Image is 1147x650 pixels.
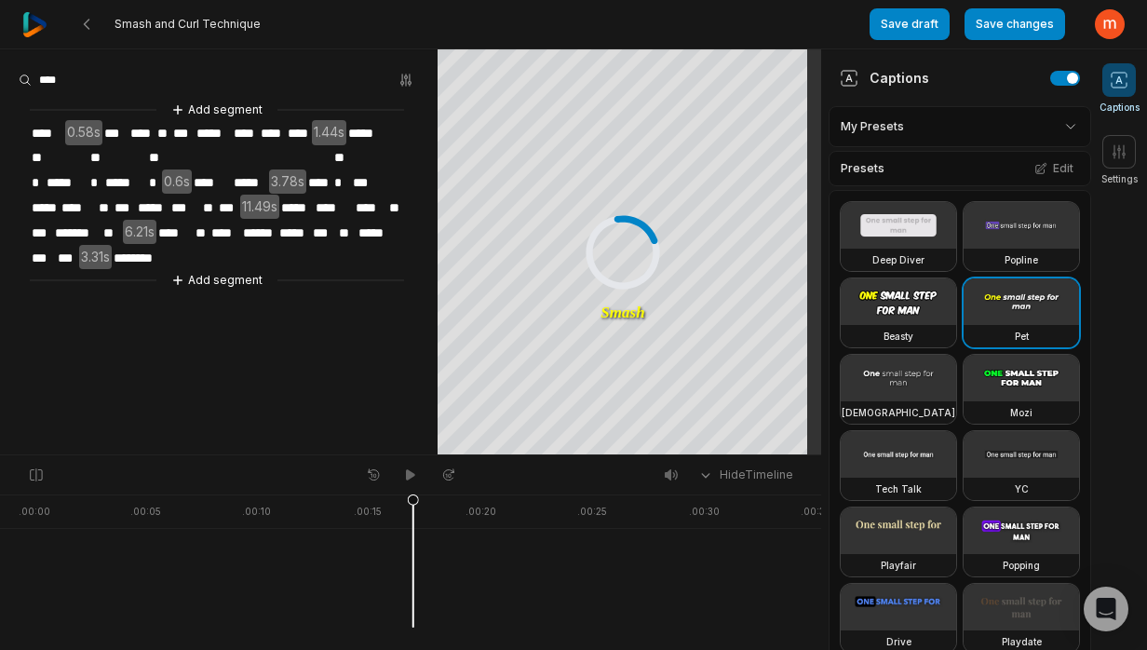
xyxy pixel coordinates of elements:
h3: Playdate [1002,634,1042,649]
button: HideTimeline [692,461,799,489]
div: Presets [829,151,1091,186]
button: Captions [1100,63,1140,115]
span: 3.78s [269,169,306,195]
h3: YC [1015,481,1029,496]
span: 3.31s [79,245,112,270]
h3: Popping [1003,558,1040,573]
span: 11.49s [240,195,279,220]
button: Add segment [168,100,266,120]
h3: Tech Talk [875,481,922,496]
span: 0.6s [162,169,192,195]
span: Settings [1101,172,1138,186]
span: 0.58s [65,120,102,145]
img: reap [22,12,47,37]
button: Edit [1029,156,1079,181]
div: Open Intercom Messenger [1084,587,1128,631]
div: My Presets [829,106,1091,147]
button: Save draft [870,8,950,40]
h3: Mozi [1010,405,1032,420]
button: Add segment [168,270,266,291]
h3: Playfair [881,558,916,573]
h3: Deep Diver [872,252,924,267]
span: Smash and Curl Technique [115,17,261,32]
button: Settings [1101,135,1138,186]
h3: Drive [886,634,911,649]
h3: Beasty [884,329,913,344]
span: Captions [1100,101,1140,115]
span: 1.44s [312,120,346,145]
h3: [DEMOGRAPHIC_DATA] [842,405,955,420]
h3: Popline [1005,252,1038,267]
h3: Pet [1015,329,1029,344]
div: Captions [840,68,929,88]
button: Save changes [965,8,1065,40]
span: 6.21s [123,220,156,245]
